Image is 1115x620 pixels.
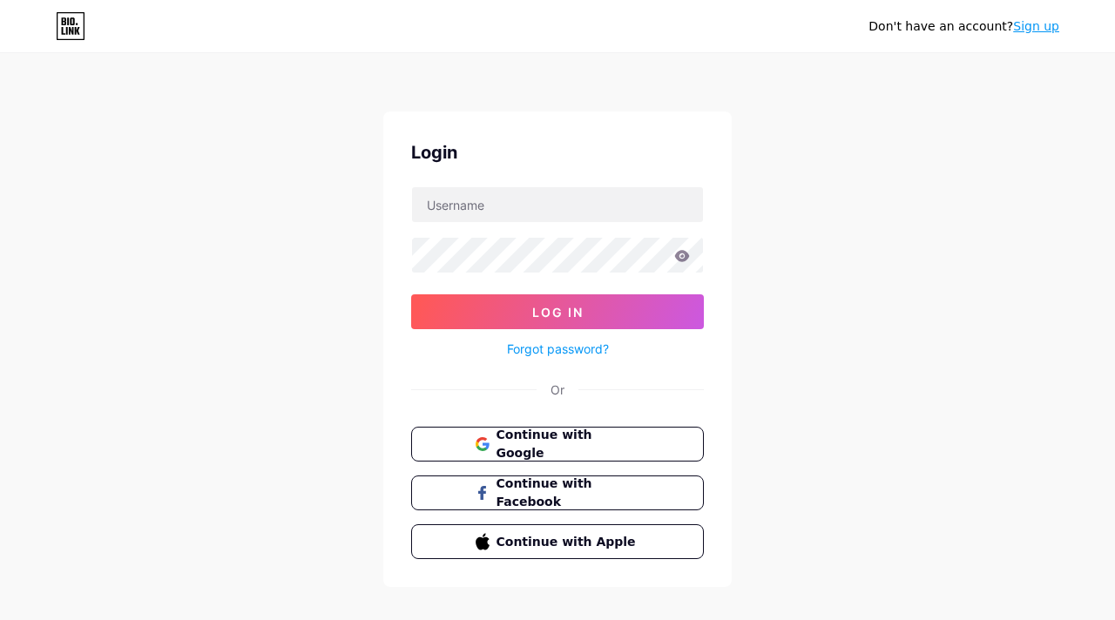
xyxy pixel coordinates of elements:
button: Continue with Google [411,427,704,462]
span: Continue with Apple [497,533,640,551]
a: Forgot password? [507,340,609,358]
span: Continue with Google [497,426,640,462]
button: Continue with Apple [411,524,704,559]
div: Don't have an account? [868,17,1059,36]
div: Login [411,139,704,165]
input: Username [412,187,703,222]
span: Continue with Facebook [497,475,640,511]
button: Continue with Facebook [411,475,704,510]
a: Sign up [1013,19,1059,33]
button: Log In [411,294,704,329]
div: Or [551,381,564,399]
span: Log In [532,305,584,320]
